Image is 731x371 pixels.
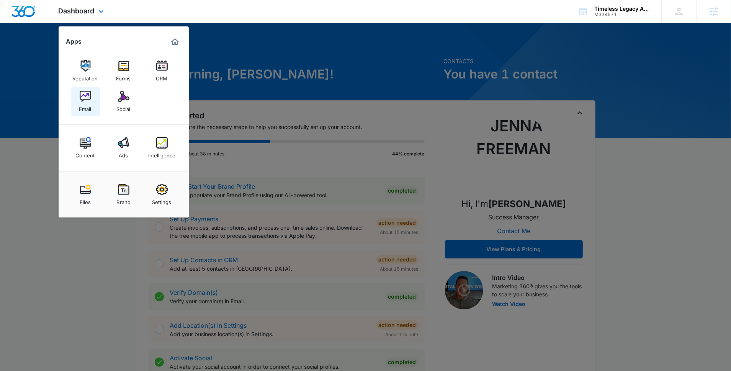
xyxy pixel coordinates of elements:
div: account name [594,6,650,12]
div: Settings [152,195,172,205]
a: Intelligence [147,133,177,162]
a: Settings [147,180,177,209]
div: Intelligence [148,149,175,159]
a: Brand [109,180,138,209]
a: Ads [109,133,138,162]
div: Ads [119,149,128,159]
a: Files [71,180,100,209]
div: Reputation [73,72,98,82]
a: Content [71,133,100,162]
div: Social [117,102,131,112]
a: Social [109,87,138,116]
div: Content [76,149,95,159]
div: CRM [156,72,168,82]
a: Forms [109,56,138,85]
a: CRM [147,56,177,85]
a: Reputation [71,56,100,85]
span: Dashboard [59,7,95,15]
div: Brand [116,195,131,205]
a: Email [71,87,100,116]
div: Files [80,195,91,205]
h2: Apps [66,38,82,45]
a: Marketing 360® Dashboard [169,36,181,48]
div: Email [79,102,92,112]
div: account id [594,12,650,17]
div: Forms [116,72,131,82]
